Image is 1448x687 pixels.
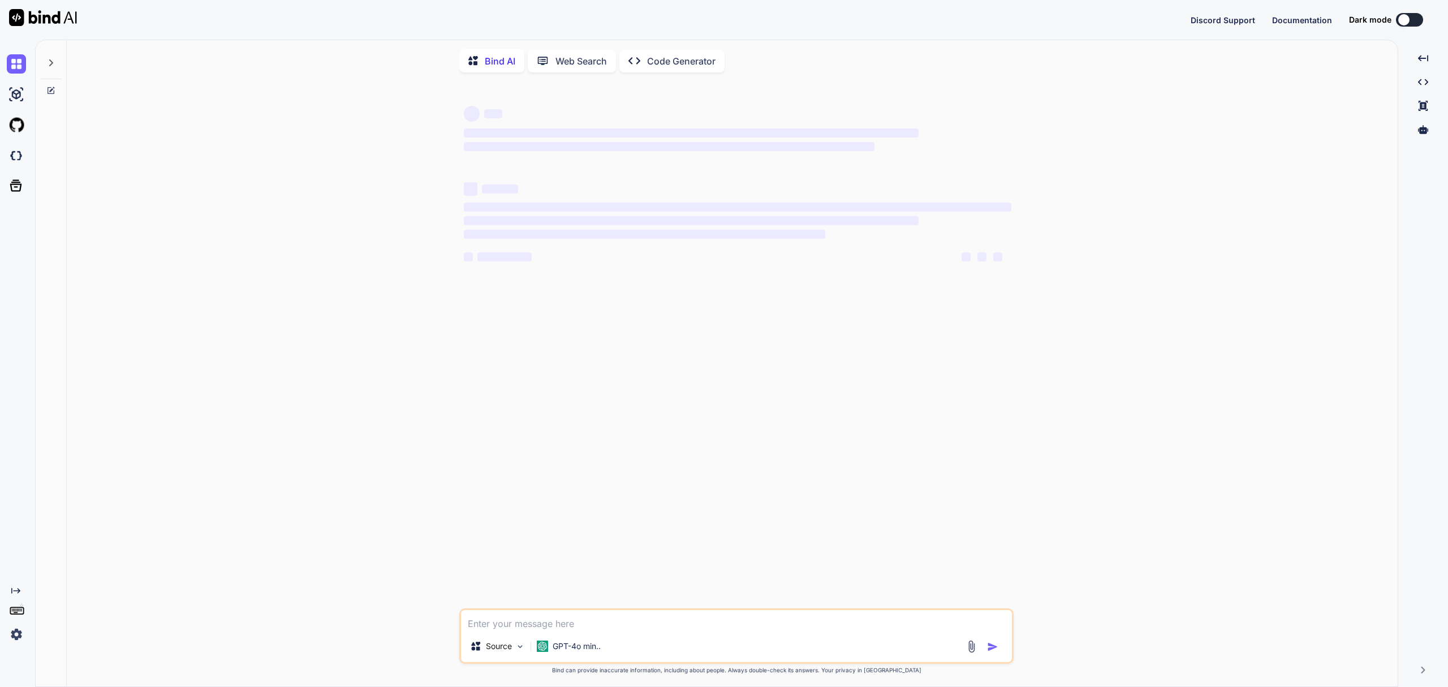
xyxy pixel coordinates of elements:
[1272,15,1332,25] span: Documentation
[464,252,473,261] span: ‌
[537,641,548,652] img: GPT-4o mini
[464,216,918,225] span: ‌
[965,640,978,653] img: attachment
[962,252,971,261] span: ‌
[464,106,480,122] span: ‌
[1191,15,1255,25] span: Discord Support
[977,252,986,261] span: ‌
[485,54,515,68] p: Bind AI
[1272,14,1332,26] button: Documentation
[7,115,26,135] img: githubLight
[464,142,874,151] span: ‌
[464,128,918,138] span: ‌
[647,54,716,68] p: Code Generator
[9,9,77,26] img: Bind AI
[555,54,607,68] p: Web Search
[1191,14,1255,26] button: Discord Support
[7,85,26,104] img: ai-studio
[7,54,26,74] img: chat
[987,641,998,652] img: icon
[459,666,1014,675] p: Bind can provide inaccurate information, including about people. Always double-check its answers....
[464,203,1011,212] span: ‌
[464,230,825,239] span: ‌
[7,625,26,644] img: settings
[486,641,512,652] p: Source
[7,146,26,165] img: darkCloudIdeIcon
[1349,14,1391,25] span: Dark mode
[464,182,477,196] span: ‌
[515,642,525,651] img: Pick Models
[484,109,502,118] span: ‌
[477,252,532,261] span: ‌
[482,184,518,194] span: ‌
[553,641,601,652] p: GPT-4o min..
[993,252,1002,261] span: ‌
